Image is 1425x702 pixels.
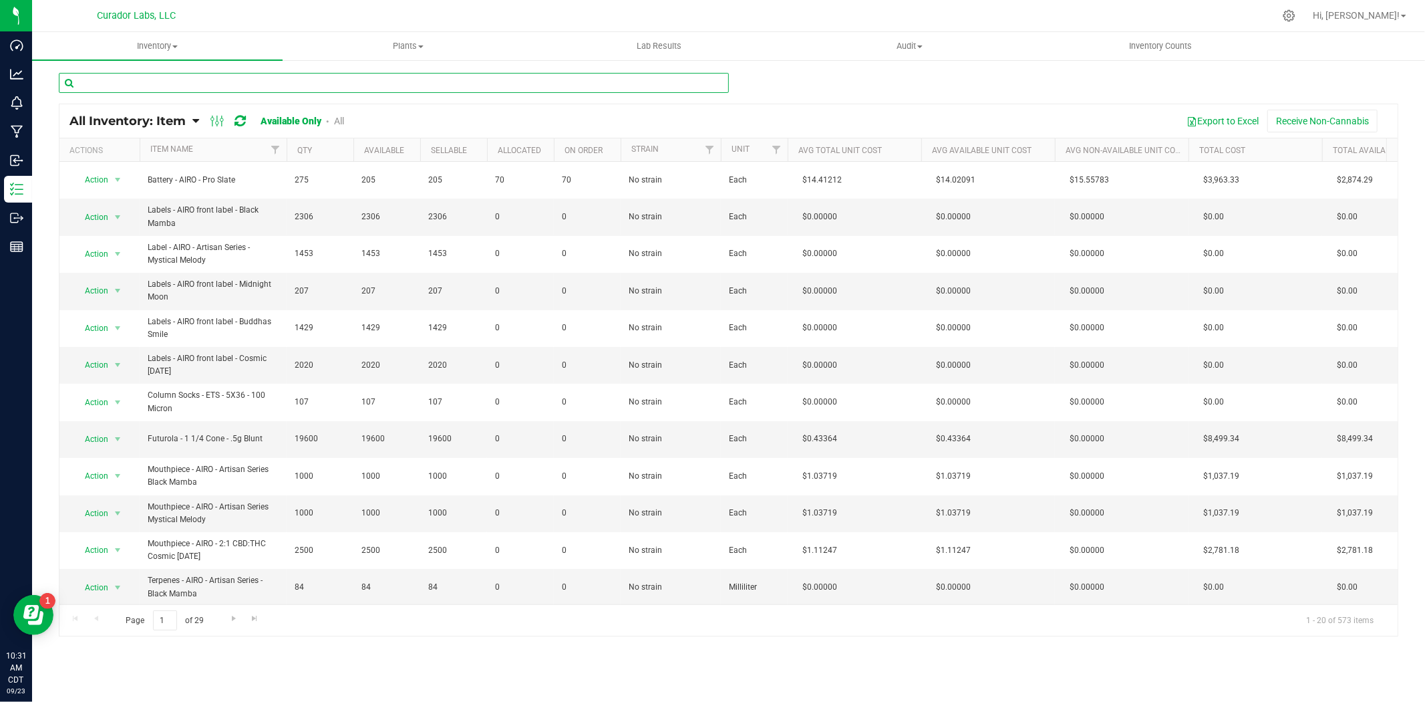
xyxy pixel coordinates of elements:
[10,154,23,167] inline-svg: Inbound
[148,538,279,563] span: Mouthpiece - AIRO - 2:1 CBD:THC Cosmic [DATE]
[1330,392,1364,412] span: $0.00
[295,581,345,594] span: 84
[796,541,844,560] span: $1.11247
[562,322,613,334] span: 0
[796,429,844,449] span: $0.43364
[562,433,613,445] span: 0
[1330,244,1364,263] span: $0.00
[431,146,467,155] a: Sellable
[10,96,23,110] inline-svg: Monitoring
[73,467,109,485] span: Action
[1330,578,1364,597] span: $0.00
[929,392,977,412] span: $0.00000
[929,207,977,227] span: $0.00000
[73,170,109,189] span: Action
[1197,503,1246,523] span: $1,037.19
[69,114,192,128] a: All Inventory: Item
[110,356,126,374] span: select
[361,211,412,223] span: 2306
[495,581,546,594] span: 0
[629,285,713,298] span: No strain
[148,433,279,445] span: Futurola - 1 1/4 Cone - .5g Blunt
[361,507,412,519] span: 1000
[629,174,713,187] span: No strain
[495,507,546,519] span: 0
[148,204,279,229] span: Labels - AIRO front label - Black Mamba
[361,396,412,408] span: 107
[629,211,713,223] span: No strain
[73,430,109,449] span: Action
[428,507,479,519] span: 1000
[1197,244,1231,263] span: $0.00
[245,610,265,628] a: Go to the last page
[295,470,345,483] span: 1000
[361,359,412,372] span: 2020
[562,470,613,483] span: 0
[619,40,699,52] span: Lab Results
[1333,146,1421,155] a: Total Available Cost
[110,170,126,189] span: select
[148,501,279,526] span: Mouthpiece - AIRO - Artisan Series Mystical Melody
[796,467,844,486] span: $1.03719
[6,650,26,686] p: 10:31 AM CDT
[148,463,279,489] span: Mouthpiece - AIRO - Artisan Series Black Mamba
[428,174,479,187] span: 205
[361,285,412,298] span: 207
[796,392,844,412] span: $0.00000
[114,610,215,631] span: Page of 29
[785,40,1034,52] span: Audit
[495,396,546,408] span: 0
[73,208,109,227] span: Action
[1313,10,1400,21] span: Hi, [PERSON_NAME]!
[929,578,977,597] span: $0.00000
[1330,170,1380,190] span: $2,874.29
[495,174,546,187] span: 70
[629,247,713,260] span: No strain
[629,322,713,334] span: No strain
[110,467,126,485] span: select
[796,356,844,375] span: $0.00000
[932,146,1032,155] a: Avg Available Unit Cost
[495,285,546,298] span: 0
[562,507,613,519] span: 0
[495,359,546,372] span: 0
[1267,110,1378,132] button: Receive Non-Cannabis
[110,319,126,338] span: select
[699,138,721,161] a: Filter
[110,281,126,300] span: select
[562,544,613,557] span: 0
[428,211,479,223] span: 2306
[265,138,287,161] a: Filter
[361,322,412,334] span: 1429
[498,146,541,155] a: Allocated
[729,470,780,483] span: Each
[629,507,713,519] span: No strain
[1197,281,1231,301] span: $0.00
[534,32,784,60] a: Lab Results
[1063,170,1116,190] span: $15.55783
[929,281,977,301] span: $0.00000
[729,247,780,260] span: Each
[1330,281,1364,301] span: $0.00
[729,359,780,372] span: Each
[59,73,729,93] input: Search Item Name, Retail Display Name, SKU, Part Number...
[929,318,977,338] span: $0.00000
[562,285,613,298] span: 0
[428,396,479,408] span: 107
[295,322,345,334] span: 1429
[729,322,780,334] span: Each
[562,581,613,594] span: 0
[1197,541,1246,560] span: $2,781.18
[562,396,613,408] span: 0
[6,686,26,696] p: 09/23
[1199,146,1245,155] a: Total Cost
[428,544,479,557] span: 2500
[283,40,532,52] span: Plants
[1063,578,1111,597] span: $0.00000
[10,211,23,225] inline-svg: Outbound
[148,352,279,378] span: Labels - AIRO front label - Cosmic [DATE]
[1063,281,1111,301] span: $0.00000
[148,241,279,267] span: Label - AIRO - Artisan Series - Mystical Melody
[1178,110,1267,132] button: Export to Excel
[929,356,977,375] span: $0.00000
